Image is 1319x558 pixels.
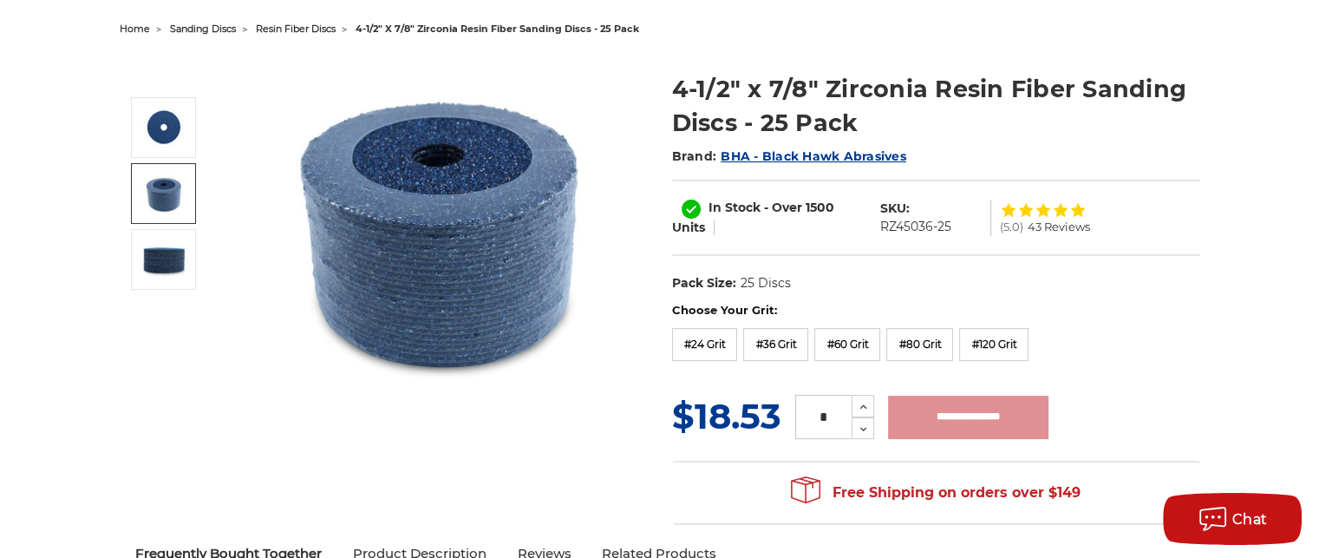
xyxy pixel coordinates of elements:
span: $18.53 [672,395,781,437]
span: Units [672,220,705,235]
img: 4-1/2" zirc resin fiber disc [142,106,186,149]
a: BHA - Black Hawk Abrasives [721,148,906,164]
span: In Stock [708,200,761,215]
dd: 25 Discs [740,274,790,292]
span: 43 Reviews [1028,221,1090,233]
img: 4.5 inch zirconia resin fiber discs [142,172,186,215]
span: 4-1/2" x 7/8" zirconia resin fiber sanding discs - 25 pack [356,23,639,35]
span: - Over [764,200,802,215]
dt: Pack Size: [672,274,736,292]
label: Choose Your Grit: [672,302,1200,319]
a: sanding discs [170,23,236,35]
h1: 4-1/2" x 7/8" Zirconia Resin Fiber Sanding Discs - 25 Pack [672,72,1200,140]
dd: RZ45036-25 [880,218,951,236]
span: Brand: [672,148,717,164]
span: Chat [1232,511,1268,528]
span: (5.0) [1000,221,1023,233]
img: 4.5" zirconia resin fiber discs [142,238,186,281]
button: Chat [1163,493,1302,545]
a: home [120,23,150,35]
a: resin fiber discs [256,23,336,35]
dt: SKU: [880,200,910,218]
img: 4-1/2" zirc resin fiber disc [268,54,615,401]
span: Free Shipping on orders over $149 [791,476,1081,510]
span: 1500 [806,200,834,215]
